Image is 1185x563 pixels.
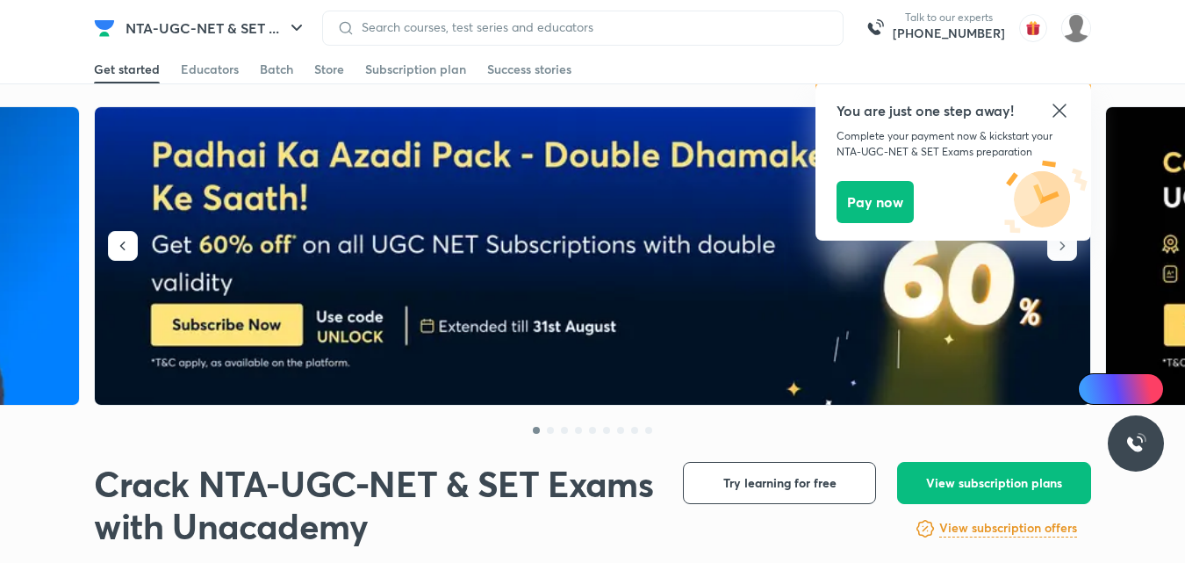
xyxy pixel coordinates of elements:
[926,474,1062,492] span: View subscription plans
[94,18,115,39] img: Company Logo
[487,61,571,78] div: Success stories
[837,128,1070,160] p: Complete your payment now & kickstart your NTA-UGC-NET & SET Exams preparation
[837,181,914,223] button: Pay now
[487,55,571,83] a: Success stories
[723,474,837,492] span: Try learning for free
[181,61,239,78] div: Educators
[355,20,829,34] input: Search courses, test series and educators
[115,11,318,46] button: NTA-UGC-NET & SET ...
[94,462,655,547] h1: Crack NTA-UGC-NET & SET Exams with Unacademy
[1061,13,1091,43] img: renuka
[939,519,1077,538] h6: View subscription offers
[260,61,293,78] div: Batch
[1078,373,1164,405] a: Ai Doubts
[314,61,344,78] div: Store
[837,100,1070,121] h5: You are just one step away!
[94,55,160,83] a: Get started
[260,55,293,83] a: Batch
[1107,382,1153,396] span: Ai Doubts
[1088,382,1102,396] img: Icon
[1019,14,1047,42] img: avatar
[897,462,1091,504] button: View subscription plans
[858,11,893,46] img: call-us
[1125,433,1146,454] img: ttu
[1001,160,1091,238] img: icon
[365,55,466,83] a: Subscription plan
[314,55,344,83] a: Store
[939,518,1077,539] a: View subscription offers
[893,11,1005,25] p: Talk to our experts
[365,61,466,78] div: Subscription plan
[94,61,160,78] div: Get started
[181,55,239,83] a: Educators
[683,462,876,504] button: Try learning for free
[893,25,1005,42] a: [PHONE_NUMBER]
